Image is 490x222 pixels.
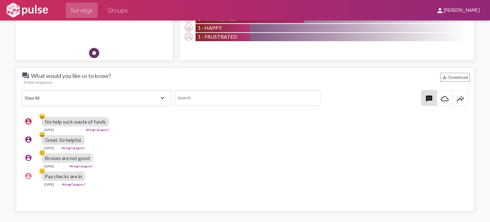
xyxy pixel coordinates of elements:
mat-icon: account_circle [25,154,32,162]
img: Frustrated [185,33,193,41]
span: [PERSON_NAME] [444,8,480,13]
span: What would you like us to know? [22,72,117,80]
a: Surveys [66,3,98,18]
img: white-logo.svg [5,2,49,18]
div: 4 total responses [23,80,470,85]
mat-icon: Download [442,75,447,80]
div: [DATE] [44,146,54,150]
span: Great. So helpful. [45,137,82,143]
mat-icon: insights [457,95,464,103]
span: Bruises are not good [45,155,90,161]
mat-icon: account_circle [25,118,32,125]
span: Groups [108,4,128,16]
div: Download [440,73,470,82]
div: 😖 [39,113,45,119]
mat-icon: question_answer [22,72,29,80]
div: 😀 [39,131,45,138]
img: Happy [185,24,193,32]
button: [PERSON_NAME] [431,4,485,16]
div: [DATE] [44,128,54,132]
a: Wrong Category? [86,128,109,132]
span: No help suck waste of funds [45,119,106,125]
div: 🤨 [39,149,45,156]
div: 🫤 [39,168,45,174]
a: Wrong Category? [62,146,85,150]
div: [DATE] [44,164,54,168]
mat-icon: account_circle [25,136,32,143]
mat-icon: account_circle [25,172,32,180]
input: Search [175,90,321,106]
mat-icon: textsms [425,95,433,103]
span: Surveys [71,4,93,16]
span: 1 - Happy [198,25,222,31]
span: Pay checks are in [45,173,82,179]
span: 1 - Frustrated [198,34,237,40]
mat-icon: cloud_queue [441,95,449,103]
div: [DATE] [44,182,54,186]
a: Wrong Category? [70,165,93,168]
mat-icon: person [436,7,444,14]
a: Wrong Category? [62,183,85,186]
a: Groups [103,3,133,18]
